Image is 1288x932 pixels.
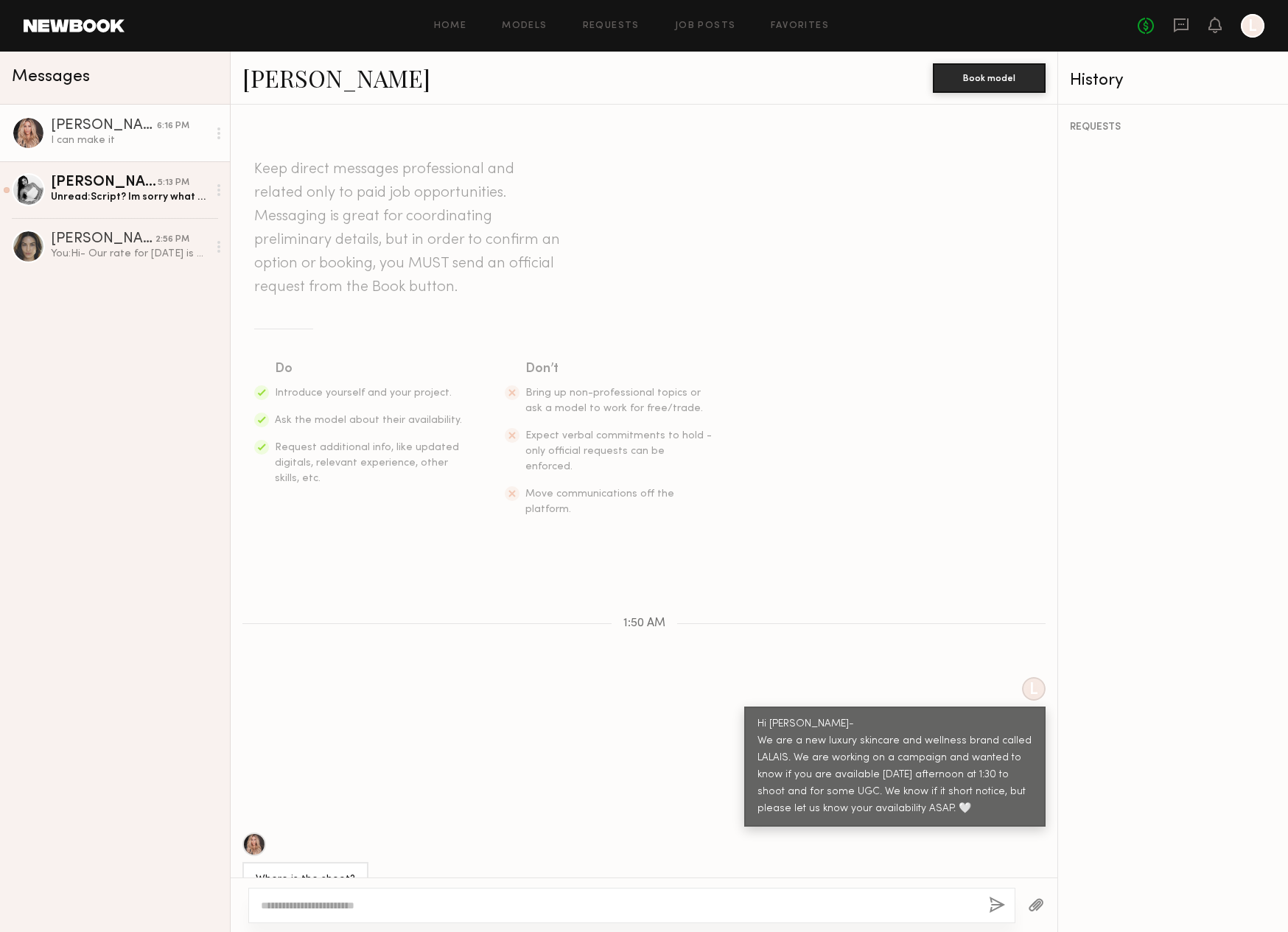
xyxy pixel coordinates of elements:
span: Request additional info, like updated digitals, relevant experience, other skills, etc. [275,443,459,483]
div: Hi [PERSON_NAME]- We are a new luxury skincare and wellness brand called LALAIS. We are working o... [757,716,1032,818]
span: Ask the model about their availability. [275,416,462,425]
a: L [1241,14,1264,38]
span: Messages [12,69,90,85]
a: Job Posts [675,21,736,31]
div: [PERSON_NAME] [51,175,158,190]
a: [PERSON_NAME] [242,62,430,94]
div: REQUESTS [1070,122,1276,133]
span: Move communications off the platform. [525,489,674,514]
div: You: Hi- Our rate for [DATE] is $250 - $300. It will be a campaign that's and posing/chatting abo... [51,247,208,261]
span: 1:50 AM [623,617,665,630]
div: History [1070,72,1276,89]
div: Where is the shoot? [256,872,355,889]
div: 5:13 PM [158,176,189,190]
div: 2:56 PM [155,233,189,247]
span: Expect verbal commitments to hold - only official requests can be enforced. [525,431,712,472]
div: Do [275,359,463,379]
div: Don’t [525,359,714,379]
a: Requests [583,21,640,31]
a: Book model [933,71,1046,83]
div: Unread: Script? Im sorry what exactly are the deliverables? [51,190,208,204]
div: [PERSON_NAME] [51,119,157,133]
span: Introduce yourself and your project. [275,388,452,398]
a: Models [502,21,547,31]
div: 6:16 PM [157,119,189,133]
a: Home [434,21,467,31]
header: Keep direct messages professional and related only to paid job opportunities. Messaging is great ... [254,158,564,299]
a: Favorites [771,21,829,31]
button: Book model [933,63,1046,93]
div: I can make it [51,133,208,147]
div: [PERSON_NAME] [51,232,155,247]
span: Bring up non-professional topics or ask a model to work for free/trade. [525,388,703,413]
